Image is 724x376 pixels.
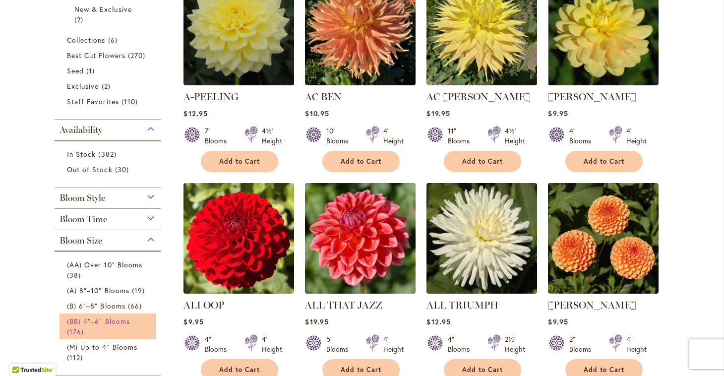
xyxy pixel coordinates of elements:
span: New & Exclusive [74,4,132,14]
div: 10" Blooms [326,126,354,146]
div: 4' Height [626,334,647,354]
div: 4' Height [383,126,404,146]
span: 112 [67,352,85,363]
a: (BB) 4"–6" Blooms 176 [67,316,151,337]
div: 2½' Height [505,334,525,354]
a: AC BEN [305,91,342,103]
a: ALI OOP [183,299,224,311]
span: Add to Cart [462,157,503,166]
span: Add to Cart [219,157,260,166]
a: AC BEN [305,78,416,87]
img: ALL THAT JAZZ [305,183,416,294]
span: 382 [98,149,119,159]
span: 66 [128,301,144,311]
span: Seed [67,66,84,75]
div: 4" Blooms [569,126,597,146]
span: Add to Cart [341,157,381,166]
span: Bloom Style [60,192,105,203]
span: $12.95 [183,109,207,118]
span: Availability [60,125,102,135]
span: 30 [115,164,131,175]
a: [PERSON_NAME] [548,91,636,103]
img: AMBER QUEEN [548,183,659,294]
button: Add to Cart [201,151,278,172]
div: 7" Blooms [205,126,233,146]
span: $9.95 [548,317,568,326]
span: 6 [108,35,120,45]
button: Add to Cart [565,151,643,172]
a: Seed [67,65,151,76]
a: (AA) Over 10" Blooms 38 [67,259,151,280]
a: AC Jeri [426,78,537,87]
a: [PERSON_NAME] [548,299,636,311]
a: Exclusive [67,81,151,91]
a: Collections [67,35,151,45]
span: In Stock [67,149,96,159]
span: (A) 8"–10" Blooms [67,286,129,295]
div: 4" Blooms [205,334,233,354]
span: 110 [121,96,140,107]
span: $9.95 [548,109,568,118]
span: 1 [86,65,97,76]
a: AMBER QUEEN [548,286,659,296]
span: $12.95 [426,317,450,326]
span: Add to Cart [462,366,503,374]
span: Best Cut Flowers [67,51,125,60]
button: Add to Cart [444,151,521,172]
span: $19.95 [426,109,450,118]
a: (M) Up to 4" Blooms 112 [67,342,151,363]
span: $10.95 [305,109,329,118]
a: A-Peeling [183,78,294,87]
iframe: Launch Accessibility Center [7,341,35,369]
img: ALI OOP [183,183,294,294]
span: 2 [74,14,86,25]
span: 19 [132,285,147,296]
span: Add to Cart [584,366,624,374]
span: (B) 6"–8" Blooms [67,301,125,311]
span: $9.95 [183,317,203,326]
span: 176 [67,326,86,337]
div: 11" Blooms [448,126,476,146]
a: ALL THAT JAZZ [305,299,382,311]
span: 2 [102,81,113,91]
a: (B) 6"–8" Blooms 66 [67,301,151,311]
span: $19.95 [305,317,328,326]
div: 4½' Height [262,126,282,146]
span: Staff Favorites [67,97,119,106]
span: Exclusive [67,81,99,91]
div: 4' Height [262,334,282,354]
a: (A) 8"–10" Blooms 19 [67,285,151,296]
div: 4" Blooms [448,334,476,354]
a: ALI OOP [183,286,294,296]
button: Add to Cart [322,151,400,172]
a: ALL TRIUMPH [426,286,537,296]
a: Out of Stock 30 [67,164,151,175]
img: ALL TRIUMPH [426,183,537,294]
a: ALL TRIUMPH [426,299,498,311]
div: 4½' Height [505,126,525,146]
div: 4' Height [383,334,404,354]
span: Bloom Time [60,214,107,225]
a: AC [PERSON_NAME] [426,91,531,103]
div: 4' Height [626,126,647,146]
span: 270 [128,50,148,61]
a: New &amp; Exclusive [74,4,143,25]
span: Out of Stock [67,165,113,174]
span: (M) Up to 4" Blooms [67,342,137,352]
span: Collections [67,35,106,45]
span: Bloom Size [60,235,102,246]
span: Add to Cart [584,157,624,166]
span: Add to Cart [219,366,260,374]
a: Best Cut Flowers [67,50,151,61]
div: 2" Blooms [569,334,597,354]
span: (AA) Over 10" Blooms [67,260,142,269]
a: In Stock 382 [67,149,151,159]
span: Add to Cart [341,366,381,374]
a: A-PEELING [183,91,239,103]
span: (BB) 4"–6" Blooms [67,316,130,326]
div: 5" Blooms [326,334,354,354]
a: Staff Favorites [67,96,151,107]
a: AHOY MATEY [548,78,659,87]
a: ALL THAT JAZZ [305,286,416,296]
span: 38 [67,270,83,280]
